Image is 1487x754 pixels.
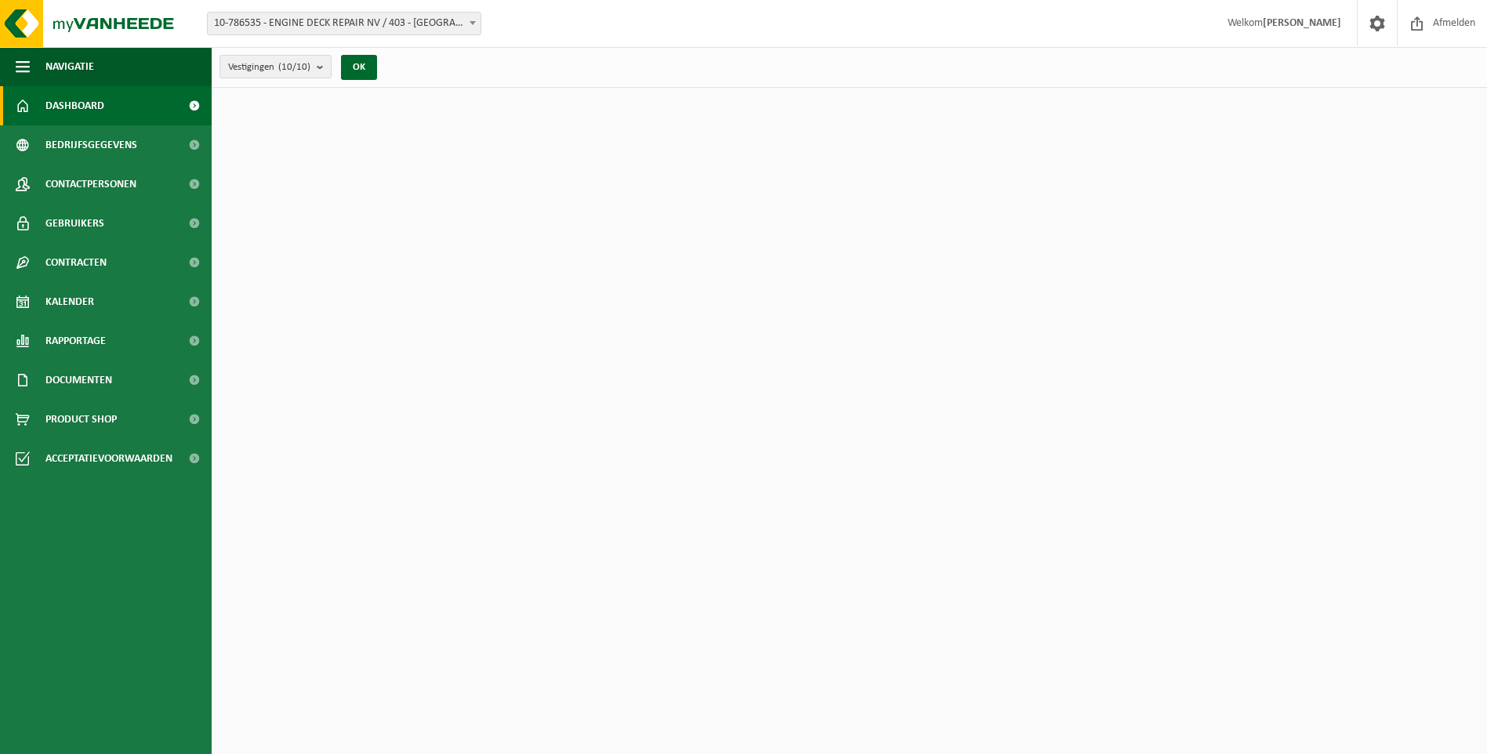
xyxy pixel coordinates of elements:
[45,282,94,321] span: Kalender
[45,47,94,86] span: Navigatie
[278,62,310,72] count: (10/10)
[45,243,107,282] span: Contracten
[1263,17,1341,29] strong: [PERSON_NAME]
[45,165,136,204] span: Contactpersonen
[45,321,106,361] span: Rapportage
[341,55,377,80] button: OK
[45,400,117,439] span: Product Shop
[45,361,112,400] span: Documenten
[207,12,481,35] span: 10-786535 - ENGINE DECK REPAIR NV / 403 - ANTWERPEN
[208,13,481,34] span: 10-786535 - ENGINE DECK REPAIR NV / 403 - ANTWERPEN
[219,55,332,78] button: Vestigingen(10/10)
[228,56,310,79] span: Vestigingen
[45,86,104,125] span: Dashboard
[45,204,104,243] span: Gebruikers
[45,439,172,478] span: Acceptatievoorwaarden
[45,125,137,165] span: Bedrijfsgegevens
